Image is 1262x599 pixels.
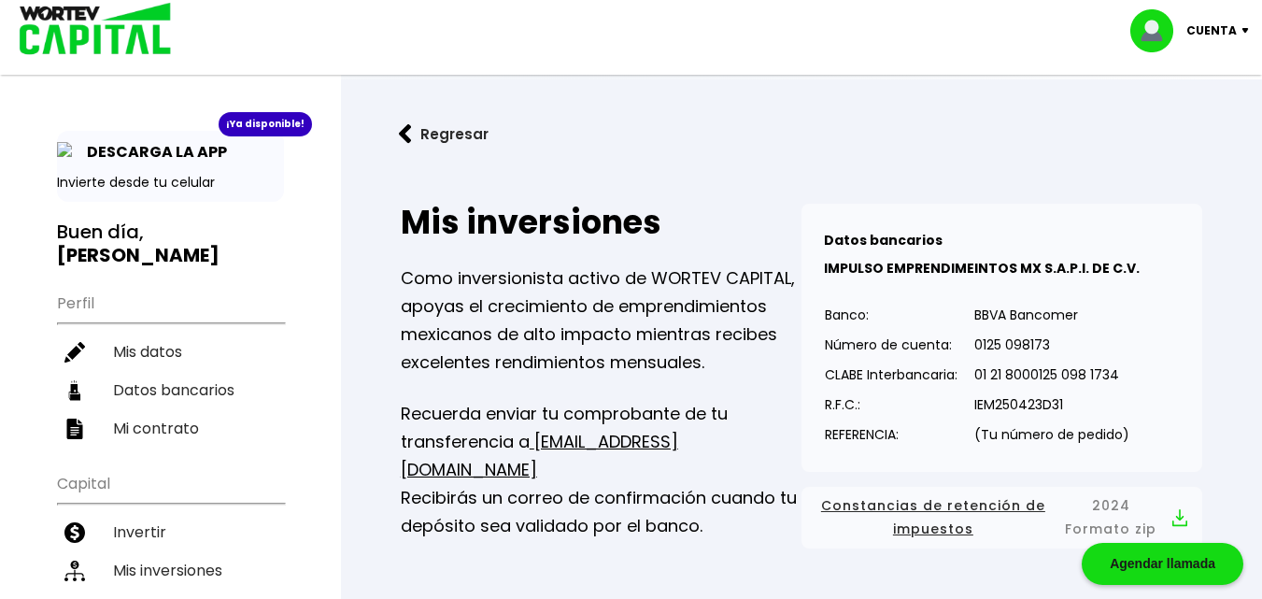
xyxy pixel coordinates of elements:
[816,494,1050,541] span: Constancias de retención de impuestos
[57,173,284,193] p: Invierte desde tu celular
[57,409,284,448] a: Mi contrato
[1130,9,1186,52] img: profile-image
[64,419,85,439] img: contrato-icon.f2db500c.svg
[974,421,1129,449] p: (Tu número de pedido)
[57,142,78,163] img: app-icon
[401,264,801,377] p: Como inversionista activo de WORTEV CAPITAL, apoyas el crecimiento de emprendimientos mexicanos d...
[974,301,1129,329] p: BBVA Bancomer
[825,331,957,359] p: Número de cuenta:
[371,109,517,159] button: Regresar
[401,204,801,241] h2: Mis inversiones
[57,513,284,551] a: Invertir
[401,400,801,540] p: Recuerda enviar tu comprobante de tu transferencia a Recibirás un correo de confirmación cuando t...
[1186,17,1237,45] p: Cuenta
[401,430,678,481] a: [EMAIL_ADDRESS][DOMAIN_NAME]
[219,112,312,136] div: ¡Ya disponible!
[57,221,284,267] h3: Buen día,
[57,333,284,371] a: Mis datos
[825,301,957,329] p: Banco:
[825,361,957,389] p: CLABE Interbancaria:
[399,124,412,144] img: flecha izquierda
[974,391,1129,419] p: IEM250423D31
[64,522,85,543] img: invertir-icon.b3b967d7.svg
[1237,28,1262,34] img: icon-down
[78,140,227,164] p: DESCARGA LA APP
[57,551,284,590] a: Mis inversiones
[57,242,220,268] b: [PERSON_NAME]
[824,259,1140,278] b: IMPULSO EMPRENDIMEINTOS MX S.A.P.I. DE C.V.
[1082,543,1243,585] div: Agendar llamada
[816,494,1187,541] button: Constancias de retención de impuestos2024 Formato zip
[974,331,1129,359] p: 0125 098173
[64,342,85,363] img: editar-icon.952d3147.svg
[974,361,1129,389] p: 01 21 8000125 098 1734
[57,282,284,448] ul: Perfil
[57,371,284,409] a: Datos bancarios
[64,561,85,581] img: inversiones-icon.6695dc30.svg
[371,109,1232,159] a: flecha izquierdaRegresar
[825,421,957,449] p: REFERENCIA:
[824,231,943,250] b: Datos bancarios
[825,391,957,419] p: R.F.C.:
[64,380,85,401] img: datos-icon.10cf9172.svg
